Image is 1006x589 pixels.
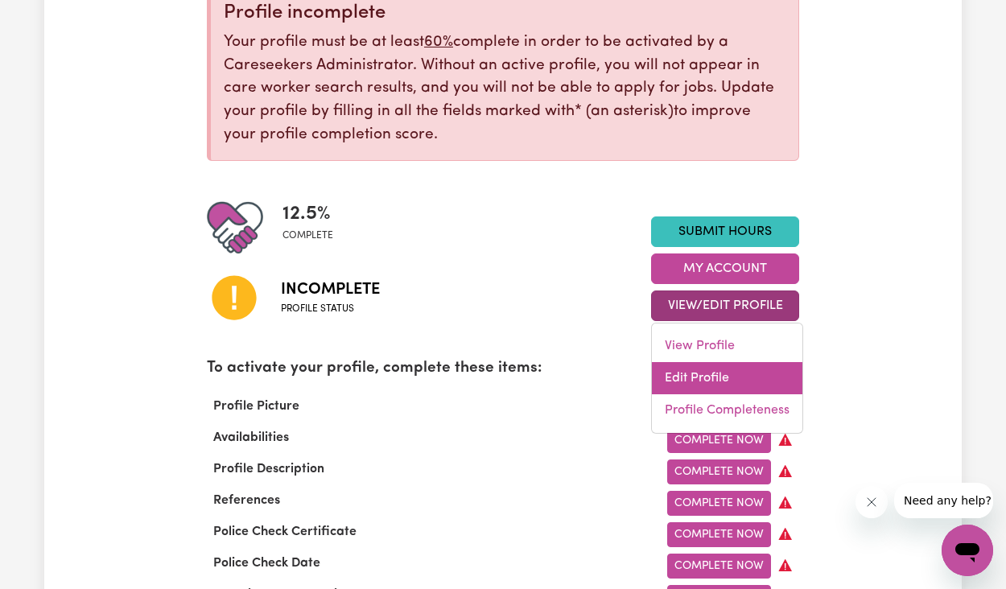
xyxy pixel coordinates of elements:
[667,491,771,516] a: Complete Now
[652,330,802,362] a: View Profile
[652,394,802,426] a: Profile Completeness
[667,522,771,547] a: Complete Now
[575,104,674,119] span: an asterisk
[282,200,333,229] span: 12.5 %
[207,463,331,476] span: Profile Description
[651,253,799,284] button: My Account
[281,278,380,302] span: Incomplete
[207,357,799,381] p: To activate your profile, complete these items:
[282,229,333,243] span: complete
[207,557,327,570] span: Police Check Date
[651,290,799,321] button: View/Edit Profile
[224,2,785,25] div: Profile incomplete
[282,200,346,256] div: Profile completeness: 12.5%
[942,525,993,576] iframe: Button to launch messaging window
[856,486,888,518] iframe: Close message
[667,428,771,453] a: Complete Now
[652,362,802,394] a: Edit Profile
[424,35,453,50] u: 60%
[207,400,306,413] span: Profile Picture
[224,31,785,147] p: Your profile must be at least complete in order to be activated by a Careseekers Administrator. W...
[651,216,799,247] a: Submit Hours
[667,459,771,484] a: Complete Now
[667,554,771,579] a: Complete Now
[207,431,295,444] span: Availabilities
[207,525,363,538] span: Police Check Certificate
[651,323,803,434] div: View/Edit Profile
[281,302,380,316] span: Profile status
[894,483,993,518] iframe: Message from company
[207,494,287,507] span: References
